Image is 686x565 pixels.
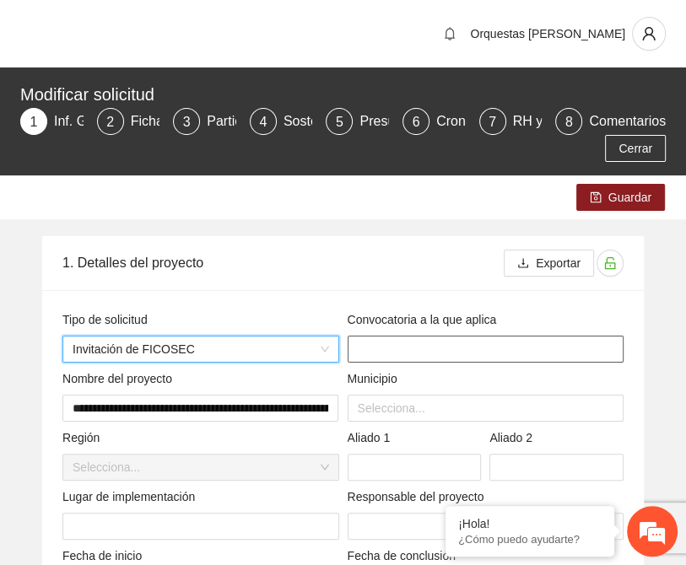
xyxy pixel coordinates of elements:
[632,17,666,51] button: user
[590,191,602,205] span: save
[458,517,602,530] div: ¡Hola!
[470,27,625,40] span: Orquestas [PERSON_NAME]
[173,108,236,135] div: 3Participantes
[413,115,420,129] span: 6
[97,108,160,135] div: 2Ficha T
[597,250,624,277] button: unlock
[73,336,329,362] span: Invitación de FICOSEC
[597,256,623,270] span: unlock
[437,27,462,40] span: bell
[20,81,656,108] div: Modificar solicitud
[348,487,491,506] span: Responsable del proyecto
[436,108,525,135] div: Cronograma
[62,310,154,329] span: Tipo de solicitud
[517,257,529,271] span: download
[106,115,114,129] span: 2
[513,108,632,135] div: RH y Consultores
[183,115,191,129] span: 3
[576,184,665,211] button: saveGuardar
[608,188,651,207] span: Guardar
[62,428,106,447] span: Región
[359,108,449,135] div: Presupuesto
[489,115,496,129] span: 7
[62,487,202,506] span: Lugar de implementación
[348,428,397,447] span: Aliado 1
[565,115,573,129] span: 8
[504,250,594,277] button: downloadExportar
[618,139,652,158] span: Cerrar
[458,533,602,546] p: ¿Cómo puedo ayudarte?
[20,108,84,135] div: 1Inf. General
[589,108,666,135] div: Comentarios
[605,135,666,162] button: Cerrar
[436,20,463,47] button: bell
[348,369,404,388] span: Municipio
[555,108,666,135] div: 8Comentarios
[633,26,665,41] span: user
[54,108,138,135] div: Inf. General
[336,115,343,129] span: 5
[30,115,38,129] span: 1
[326,108,389,135] div: 5Presupuesto
[277,8,317,49] div: Minimizar ventana de chat en vivo
[62,239,504,287] div: 1. Detalles del proyecto
[536,254,581,272] span: Exportar
[348,546,462,565] span: Fecha de conclusión
[479,108,543,135] div: 7RH y Consultores
[207,108,299,135] div: Participantes
[62,546,149,565] span: Fecha de inicio
[98,186,233,356] span: Estamos en línea.
[250,108,313,135] div: 4Sostenibilidad
[259,115,267,129] span: 4
[62,369,179,388] span: Nombre del proyecto
[131,108,189,135] div: Ficha T
[402,108,466,135] div: 6Cronograma
[88,86,284,108] div: Chatee con nosotros ahora
[8,382,321,441] textarea: Escriba su mensaje y pulse “Intro”
[489,428,538,447] span: Aliado 2
[348,310,503,329] span: Convocatoria a la que aplica
[284,108,381,135] div: Sostenibilidad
